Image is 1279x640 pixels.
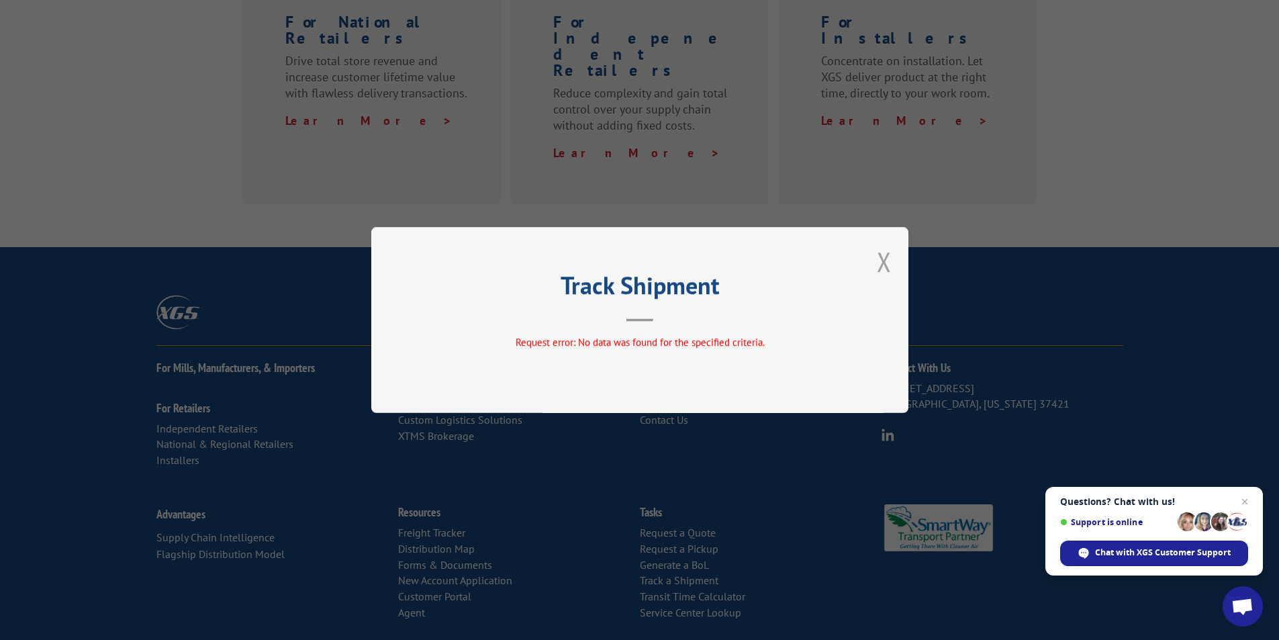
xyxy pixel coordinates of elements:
[1095,547,1231,559] span: Chat with XGS Customer Support
[1237,494,1253,510] span: Close chat
[515,336,764,349] span: Request error: No data was found for the specified criteria.
[877,244,892,279] button: Close modal
[1060,496,1248,507] span: Questions? Chat with us!
[438,276,841,302] h2: Track Shipment
[1060,541,1248,566] div: Chat with XGS Customer Support
[1060,517,1173,527] span: Support is online
[1223,586,1263,627] div: Open chat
